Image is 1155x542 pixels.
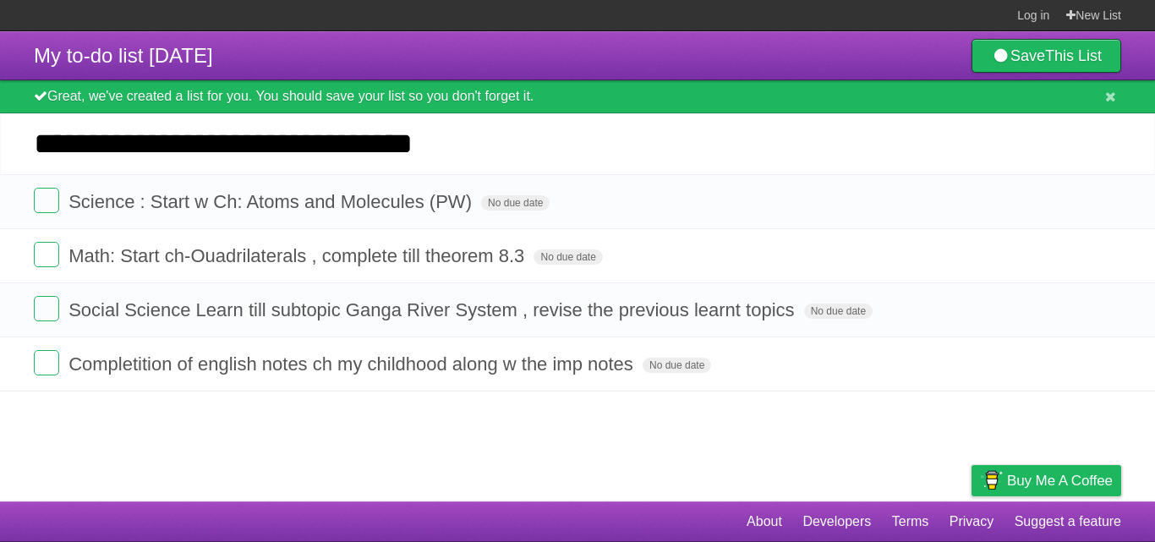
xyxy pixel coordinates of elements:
span: My to-do list [DATE] [34,44,213,67]
a: SaveThis List [972,39,1121,73]
a: Privacy [950,506,994,538]
label: Done [34,296,59,321]
b: This List [1045,47,1102,64]
span: Buy me a coffee [1007,466,1113,495]
span: Science : Start w Ch: Atoms and Molecules (PW) [68,191,476,212]
span: No due date [643,358,711,373]
span: No due date [481,195,550,211]
span: No due date [534,249,602,265]
a: Terms [892,506,929,538]
img: Buy me a coffee [980,466,1003,495]
span: Completition of english notes ch my childhood along w the imp notes [68,353,638,375]
span: Social Science Learn till subtopic Ganga River System , revise the previous learnt topics [68,299,798,320]
span: Math: Start ch-Ouadrilaterals , complete till theorem 8.3 [68,245,528,266]
a: Suggest a feature [1015,506,1121,538]
a: About [747,506,782,538]
label: Done [34,188,59,213]
label: Done [34,242,59,267]
label: Done [34,350,59,375]
span: No due date [804,304,873,319]
a: Buy me a coffee [972,465,1121,496]
a: Developers [802,506,871,538]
